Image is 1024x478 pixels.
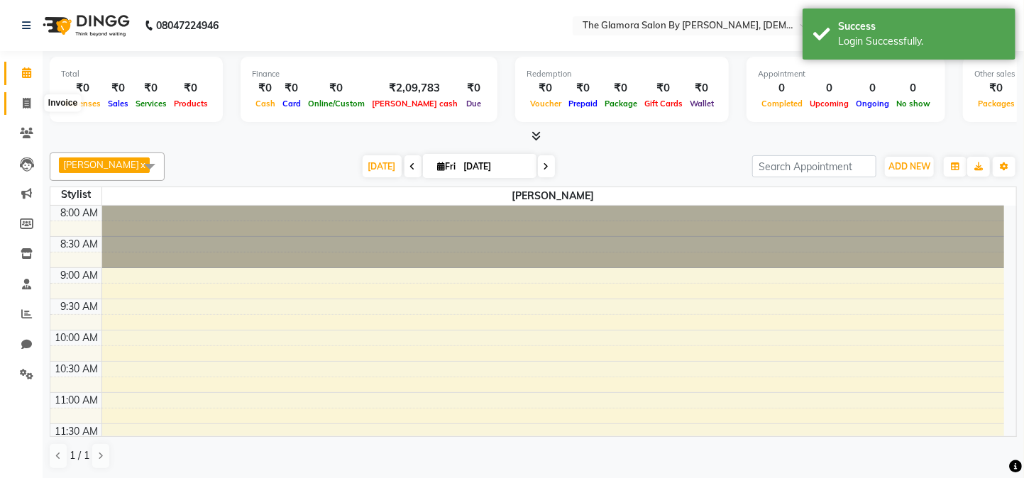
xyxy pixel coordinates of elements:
[752,155,876,177] input: Search Appointment
[888,161,930,172] span: ADD NEW
[252,68,486,80] div: Finance
[61,80,104,96] div: ₹0
[279,80,304,96] div: ₹0
[104,80,132,96] div: ₹0
[527,68,717,80] div: Redemption
[686,80,717,96] div: ₹0
[156,6,219,45] b: 08047224946
[758,68,934,80] div: Appointment
[527,99,565,109] span: Voucher
[601,80,641,96] div: ₹0
[641,99,686,109] span: Gift Cards
[893,99,934,109] span: No show
[806,99,852,109] span: Upcoming
[461,80,486,96] div: ₹0
[304,80,368,96] div: ₹0
[252,99,279,109] span: Cash
[893,80,934,96] div: 0
[434,161,460,172] span: Fri
[686,99,717,109] span: Wallet
[36,6,133,45] img: logo
[601,99,641,109] span: Package
[304,99,368,109] span: Online/Custom
[460,156,531,177] input: 2025-10-03
[806,80,852,96] div: 0
[53,330,101,345] div: 10:00 AM
[53,362,101,377] div: 10:30 AM
[758,99,806,109] span: Completed
[58,206,101,221] div: 8:00 AM
[102,187,1005,205] span: [PERSON_NAME]
[170,80,211,96] div: ₹0
[252,80,279,96] div: ₹0
[58,268,101,283] div: 9:00 AM
[58,237,101,252] div: 8:30 AM
[50,187,101,202] div: Stylist
[53,424,101,439] div: 11:30 AM
[368,99,461,109] span: [PERSON_NAME] cash
[58,299,101,314] div: 9:30 AM
[838,34,1005,49] div: Login Successfully.
[132,99,170,109] span: Services
[279,99,304,109] span: Card
[53,393,101,408] div: 11:00 AM
[363,155,402,177] span: [DATE]
[70,448,89,463] span: 1 / 1
[565,80,601,96] div: ₹0
[104,99,132,109] span: Sales
[527,80,565,96] div: ₹0
[885,157,934,177] button: ADD NEW
[974,99,1018,109] span: Packages
[132,80,170,96] div: ₹0
[368,80,461,96] div: ₹2,09,783
[565,99,601,109] span: Prepaid
[45,95,81,112] div: Invoice
[463,99,485,109] span: Due
[852,80,893,96] div: 0
[852,99,893,109] span: Ongoing
[758,80,806,96] div: 0
[63,159,139,170] span: [PERSON_NAME]
[974,80,1018,96] div: ₹0
[61,68,211,80] div: Total
[641,80,686,96] div: ₹0
[838,19,1005,34] div: Success
[170,99,211,109] span: Products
